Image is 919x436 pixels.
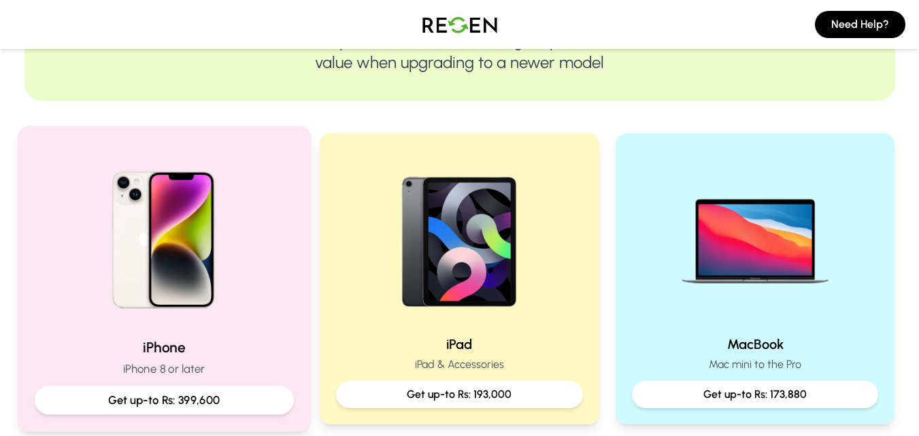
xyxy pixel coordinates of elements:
p: Get up-to Rs: 193,000 [347,386,572,403]
p: iPad & Accessories [336,356,583,373]
img: Logo [412,5,507,44]
h2: iPhone [34,337,293,357]
h2: MacBook [632,335,879,354]
button: Need Help? [815,11,905,38]
p: Trade-in your devices for Cash or get up to 10% extra value when upgrading to a newer model [68,30,852,73]
p: Mac mini to the Pro [632,356,879,373]
p: iPhone 8 or later [34,360,293,378]
h2: iPad [336,335,583,354]
p: Get up-to Rs: 399,600 [46,392,282,409]
img: iPhone [72,144,255,326]
p: Get up-to Rs: 173,880 [643,386,868,403]
img: MacBook [668,150,842,324]
img: iPad [372,150,546,324]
